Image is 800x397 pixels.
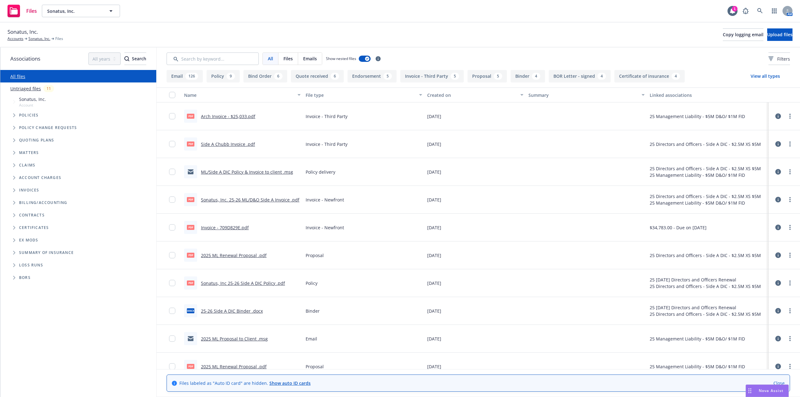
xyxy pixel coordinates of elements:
[47,8,101,14] span: Sonatus, Inc.
[741,70,790,82] button: View all types
[786,363,794,370] a: more
[187,280,194,285] span: pdf
[19,176,61,180] span: Account charges
[427,308,441,314] span: [DATE]
[19,96,46,102] span: Sonatus, Inc.
[739,5,752,17] a: Report a Bug
[201,252,267,258] a: 2025 ML Renewal Proposal .pdf
[19,226,49,230] span: Certificates
[19,126,77,130] span: Policy change requests
[614,70,685,82] button: Certificate of insurance
[650,252,761,259] div: 25 Directors and Officers - Side A DIC - $2.5M XS $5M
[169,280,175,286] input: Toggle Row Selected
[169,92,175,98] input: Select all
[786,168,794,176] a: more
[201,364,267,370] a: 2025 ML Renewal Proposal .pdf
[274,73,282,80] div: 6
[201,308,263,314] a: 25-26 Side A DIC Binder .docx
[306,252,324,259] span: Proposal
[768,52,790,65] button: Filters
[494,73,502,80] div: 5
[169,169,175,175] input: Toggle Row Selected
[786,335,794,342] a: more
[650,165,761,172] div: 25 Directors and Officers - Side A DIC - $2.5M XS $5M
[201,197,299,203] a: Sonatus, Inc. 25-26 ML/D&O Side A Invoice .pdf
[650,200,761,206] div: 25 Management Liability - $5M D&O/ $1M FID
[777,56,790,62] span: Filters
[283,55,293,62] span: Files
[7,36,23,42] a: Accounts
[268,55,273,62] span: All
[306,92,415,98] div: File type
[187,197,194,202] span: pdf
[187,364,194,369] span: pdf
[243,70,287,82] button: Bind Order
[383,73,392,80] div: 5
[451,73,459,80] div: 5
[303,55,317,62] span: Emails
[303,87,425,102] button: File type
[427,335,441,342] span: [DATE]
[10,55,40,63] span: Associations
[759,388,783,393] span: Nova Assist
[427,363,441,370] span: [DATE]
[227,73,235,80] div: 9
[650,224,707,231] div: $34,783.00 - Due on [DATE]
[201,280,285,286] a: Sonatus, Inc 25-26 Side A DIC Policy .pdf
[768,56,790,62] span: Filters
[26,8,37,13] span: Files
[732,6,737,12] div: 1
[5,2,39,20] a: Files
[167,52,259,65] input: Search by keyword...
[306,280,317,286] span: Policy
[10,85,41,92] a: Untriaged files
[7,28,38,36] span: Sonatus, Inc.
[19,213,45,217] span: Contracts
[786,307,794,315] a: more
[0,95,156,196] div: Tree Example
[169,252,175,258] input: Toggle Row Selected
[723,32,763,37] span: Copy logging email
[427,252,441,259] span: [DATE]
[786,112,794,120] a: more
[650,193,761,200] div: 25 Directors and Officers - Side A DIC - $2.5M XS $5M
[169,141,175,147] input: Toggle Row Selected
[19,251,74,255] span: Summary of insurance
[169,224,175,231] input: Toggle Row Selected
[427,196,441,203] span: [DATE]
[427,92,517,98] div: Created on
[201,225,249,231] a: Invoice - 709D829E.pdf
[201,169,293,175] a: ML/Side A DIC Policy & Invoice to client .msg
[746,385,789,397] button: Nova Assist
[184,92,294,98] div: Name
[650,363,745,370] div: 25 Management Liability - $5M D&O/ $1M FID
[179,380,311,386] span: Files labeled as "Auto ID card" are hidden.
[19,151,39,155] span: Matters
[746,385,754,397] div: Drag to move
[427,113,441,120] span: [DATE]
[169,113,175,119] input: Toggle Row Selected
[650,276,761,283] div: 25 [DATE] Directors and Officers Renewal
[773,380,785,386] a: Close
[425,87,526,102] button: Created on
[19,188,39,192] span: Invoices
[650,113,745,120] div: 25 Management Liability - $5M D&O/ $1M FID
[19,276,31,280] span: BORs
[331,73,339,80] div: 6
[167,70,203,82] button: Email
[723,28,763,41] button: Copy logging email
[42,5,120,17] button: Sonatus, Inc.
[767,28,792,41] button: Upload files
[306,335,317,342] span: Email
[528,92,638,98] div: Summary
[124,56,129,61] svg: Search
[187,114,194,118] span: pdf
[650,172,761,178] div: 25 Management Liability - $5M D&O/ $1M FID
[400,70,464,82] button: Invoice - Third Party
[207,70,240,82] button: Policy
[549,70,611,82] button: BOR Letter - signed
[124,53,146,65] div: Search
[532,73,540,80] div: 4
[169,335,175,342] input: Toggle Row Selected
[19,113,39,117] span: Policies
